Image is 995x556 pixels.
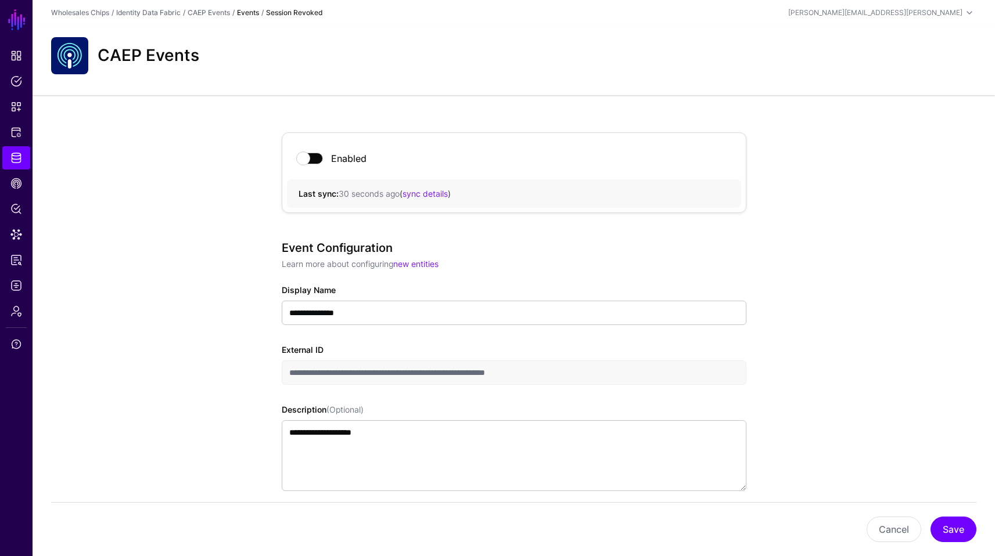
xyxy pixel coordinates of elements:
[393,259,439,269] a: new entities
[2,248,30,272] a: Reports
[282,258,746,270] p: Learn more about configuring
[181,8,188,18] div: /
[10,152,22,164] span: Identity Data Fabric
[339,189,400,198] span: 30 seconds ago
[2,172,30,195] a: CAEP Hub
[10,338,22,350] span: Support
[10,178,22,189] span: CAEP Hub
[282,403,364,416] label: Description
[10,254,22,266] span: Reports
[10,280,22,291] span: Logs
[2,223,30,246] a: Data Lens
[2,146,30,169] a: Identity Data Fabric
[10,203,22,215] span: Policy Lens
[2,95,30,118] a: Snippets
[403,189,448,198] a: sync details
[10,127,22,138] span: Protected Systems
[7,7,27,33] a: SGNL
[2,121,30,144] a: Protected Systems
[931,517,976,542] button: Save
[10,101,22,113] span: Snippets
[109,8,116,18] div: /
[324,153,367,164] div: Enabled
[282,344,324,356] label: External ID
[2,197,30,221] a: Policy Lens
[788,8,962,18] div: [PERSON_NAME][EMAIL_ADDRESS][PERSON_NAME]
[2,274,30,297] a: Logs
[10,50,22,62] span: Dashboard
[51,37,88,74] img: svg+xml;base64,PHN2ZyB3aWR0aD0iNjQiIGhlaWdodD0iNjQiIHZpZXdCb3g9IjAgMCA2NCA2NCIgZmlsbD0ibm9uZSIgeG...
[259,8,266,18] div: /
[2,44,30,67] a: Dashboard
[299,189,339,198] strong: Last sync:
[230,8,237,18] div: /
[10,229,22,240] span: Data Lens
[188,8,230,17] a: CAEP Events
[326,405,364,414] span: (Optional)
[299,187,730,200] div: ( )
[2,299,30,323] a: Admin
[51,8,109,17] a: Wholesales Chips
[116,8,181,17] a: Identity Data Fabric
[10,305,22,317] span: Admin
[98,46,199,66] h2: CAEP Events
[282,241,746,255] h3: Event Configuration
[10,75,22,87] span: Policies
[2,70,30,93] a: Policies
[867,517,921,542] button: Cancel
[237,8,259,17] strong: Events
[266,8,322,17] strong: Session Revoked
[282,284,336,296] label: Display Name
